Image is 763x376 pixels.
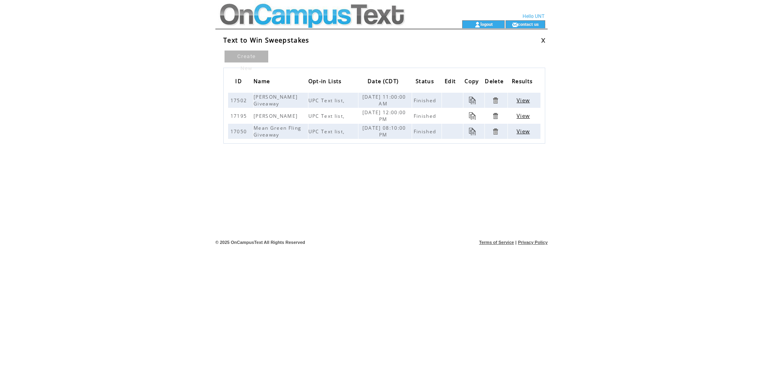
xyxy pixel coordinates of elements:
[516,129,531,134] a: View
[254,94,298,107] span: [PERSON_NAME] Giveaway
[479,240,514,245] a: Terms of Service
[512,21,518,28] img: contact_us_icon.gif
[414,128,438,135] span: Finished
[518,240,548,245] a: Privacy Policy
[469,97,476,104] a: Click to copy
[516,113,531,119] a: View
[230,113,249,119] span: 17195
[308,128,347,135] span: UPC Text list,
[480,21,493,27] a: logout
[518,21,539,27] a: contact us
[414,97,438,104] span: Finished
[225,51,268,62] a: Create New
[308,76,344,89] span: Opt-in Lists
[515,240,517,245] span: |
[223,36,310,45] span: Text to Win Sweepstakes
[414,113,438,119] span: Finished
[469,112,476,120] a: Click to copy
[230,97,249,104] span: 17502
[254,76,272,89] span: Name
[230,128,249,135] span: 17050
[485,76,505,89] span: Delete
[362,109,406,123] span: [DATE] 12:00:00 PM
[254,125,301,138] span: Mean Green Fling Giveaway
[492,128,499,135] a: Click to delete
[517,112,530,119] span: Click to view results
[512,76,534,89] span: Results
[517,97,530,104] span: Click to view results
[235,76,244,89] span: ID
[469,128,476,135] a: Click to copy
[445,76,458,89] span: Edit
[492,97,499,104] a: Click to delete
[362,125,406,138] span: [DATE] 08:10:00 PM
[308,113,347,119] span: UPC Text list,
[308,97,347,104] span: UPC Text list,
[465,76,481,89] span: Copy
[254,113,300,119] span: [PERSON_NAME]
[215,240,305,245] span: © 2025 OnCampusText All Rights Reserved
[516,98,531,103] a: View
[368,76,401,89] span: Date (CDT)
[517,128,530,135] span: Click to view results
[416,76,436,89] span: Status
[523,14,544,19] span: Hello UNT
[362,94,406,107] span: [DATE] 11:00:00 AM
[492,112,499,120] a: Click to delete
[474,21,480,28] img: account_icon.gif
